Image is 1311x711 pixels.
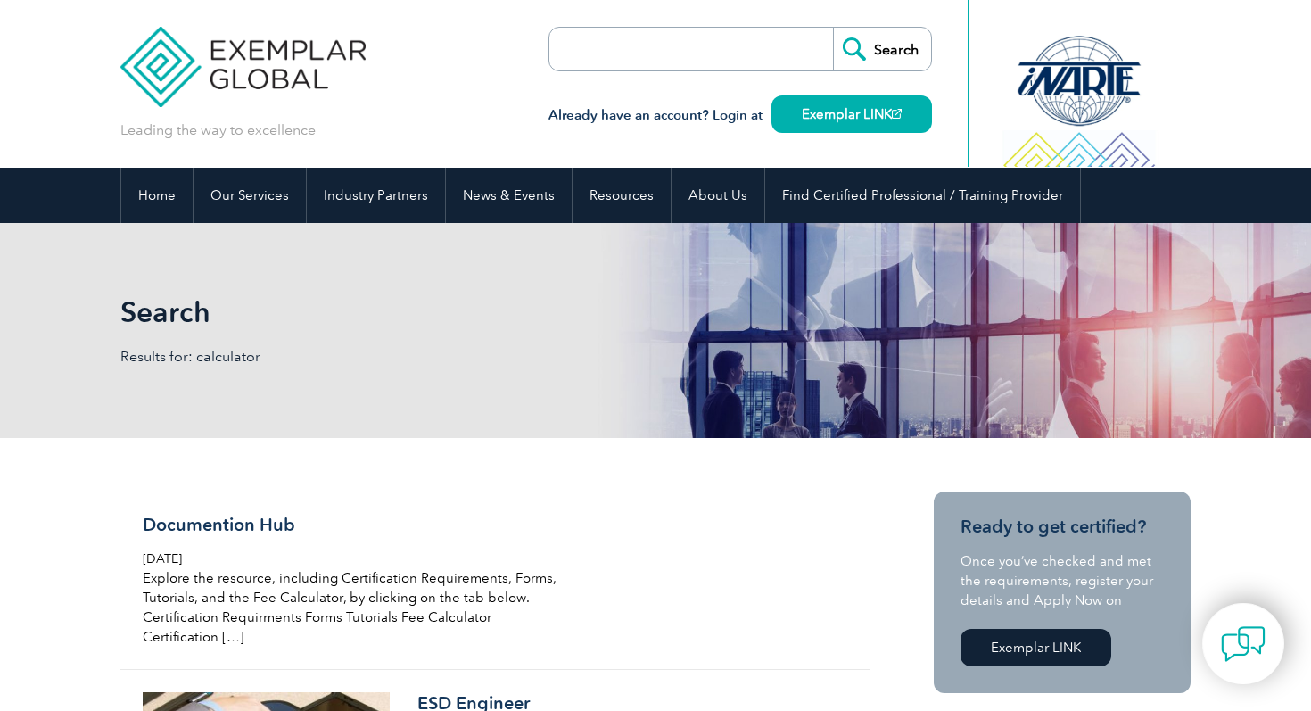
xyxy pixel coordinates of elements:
[961,551,1164,610] p: Once you’ve checked and met the requirements, register your details and Apply Now on
[120,492,870,670] a: Documention Hub [DATE] Explore the resource, including Certification Requirements, Forms, Tutoria...
[121,168,193,223] a: Home
[307,168,445,223] a: Industry Partners
[143,514,565,536] h3: Documention Hub
[771,95,932,133] a: Exemplar LINK
[1221,622,1266,666] img: contact-chat.png
[765,168,1080,223] a: Find Certified Professional / Training Provider
[892,109,902,119] img: open_square.png
[120,120,316,140] p: Leading the way to excellence
[548,104,932,127] h3: Already have an account? Login at
[143,551,182,566] span: [DATE]
[833,28,931,70] input: Search
[446,168,572,223] a: News & Events
[194,168,306,223] a: Our Services
[573,168,671,223] a: Resources
[672,168,764,223] a: About Us
[961,516,1164,538] h3: Ready to get certified?
[143,568,565,647] p: Explore the resource, including Certification Requirements, Forms, Tutorials, and the Fee Calcula...
[120,347,655,367] p: Results for: calculator
[961,629,1111,666] a: Exemplar LINK
[120,294,805,329] h1: Search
